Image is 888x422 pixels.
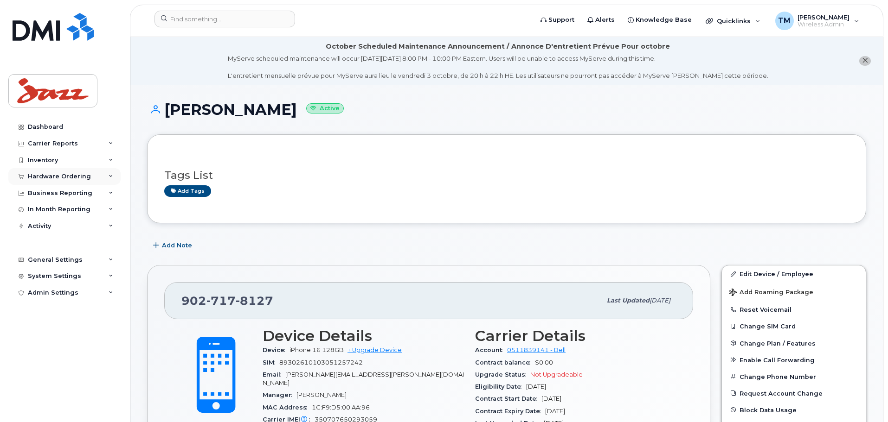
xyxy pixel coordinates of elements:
[526,383,546,390] span: [DATE]
[206,294,236,308] span: 717
[740,340,816,346] span: Change Plan / Features
[722,385,866,402] button: Request Account Change
[722,368,866,385] button: Change Phone Number
[263,391,296,398] span: Manager
[306,103,344,114] small: Active
[722,318,866,334] button: Change SIM Card
[722,352,866,368] button: Enable Call Forwarding
[475,383,526,390] span: Eligibility Date
[607,297,650,304] span: Last updated
[164,185,211,197] a: Add tags
[650,297,670,304] span: [DATE]
[475,328,676,344] h3: Carrier Details
[263,371,285,378] span: Email
[722,335,866,352] button: Change Plan / Features
[475,359,535,366] span: Contract balance
[475,408,545,415] span: Contract Expiry Date
[722,301,866,318] button: Reset Voicemail
[263,359,279,366] span: SIM
[729,289,813,297] span: Add Roaming Package
[279,359,363,366] span: 89302610103051257242
[475,371,530,378] span: Upgrade Status
[740,356,815,363] span: Enable Call Forwarding
[347,346,402,353] a: + Upgrade Device
[162,241,192,250] span: Add Note
[475,346,507,353] span: Account
[507,346,566,353] a: 0511839141 - Bell
[263,371,464,386] span: [PERSON_NAME][EMAIL_ADDRESS][PERSON_NAME][DOMAIN_NAME]
[722,282,866,301] button: Add Roaming Package
[530,371,583,378] span: Not Upgradeable
[263,346,290,353] span: Device
[290,346,344,353] span: iPhone 16 128GB
[296,391,347,398] span: [PERSON_NAME]
[545,408,565,415] span: [DATE]
[859,56,871,66] button: close notification
[228,54,768,80] div: MyServe scheduled maintenance will occur [DATE][DATE] 8:00 PM - 10:00 PM Eastern. Users will be u...
[312,404,370,411] span: 1C:F9:D5:00:AA:96
[263,328,464,344] h3: Device Details
[475,395,541,402] span: Contract Start Date
[535,359,553,366] span: $0.00
[263,404,312,411] span: MAC Address
[722,402,866,418] button: Block Data Usage
[147,237,200,254] button: Add Note
[326,42,670,51] div: October Scheduled Maintenance Announcement / Annonce D'entretient Prévue Pour octobre
[722,265,866,282] a: Edit Device / Employee
[147,101,866,118] h1: [PERSON_NAME]
[181,294,273,308] span: 902
[541,395,561,402] span: [DATE]
[236,294,273,308] span: 8127
[164,170,849,181] h3: Tags List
